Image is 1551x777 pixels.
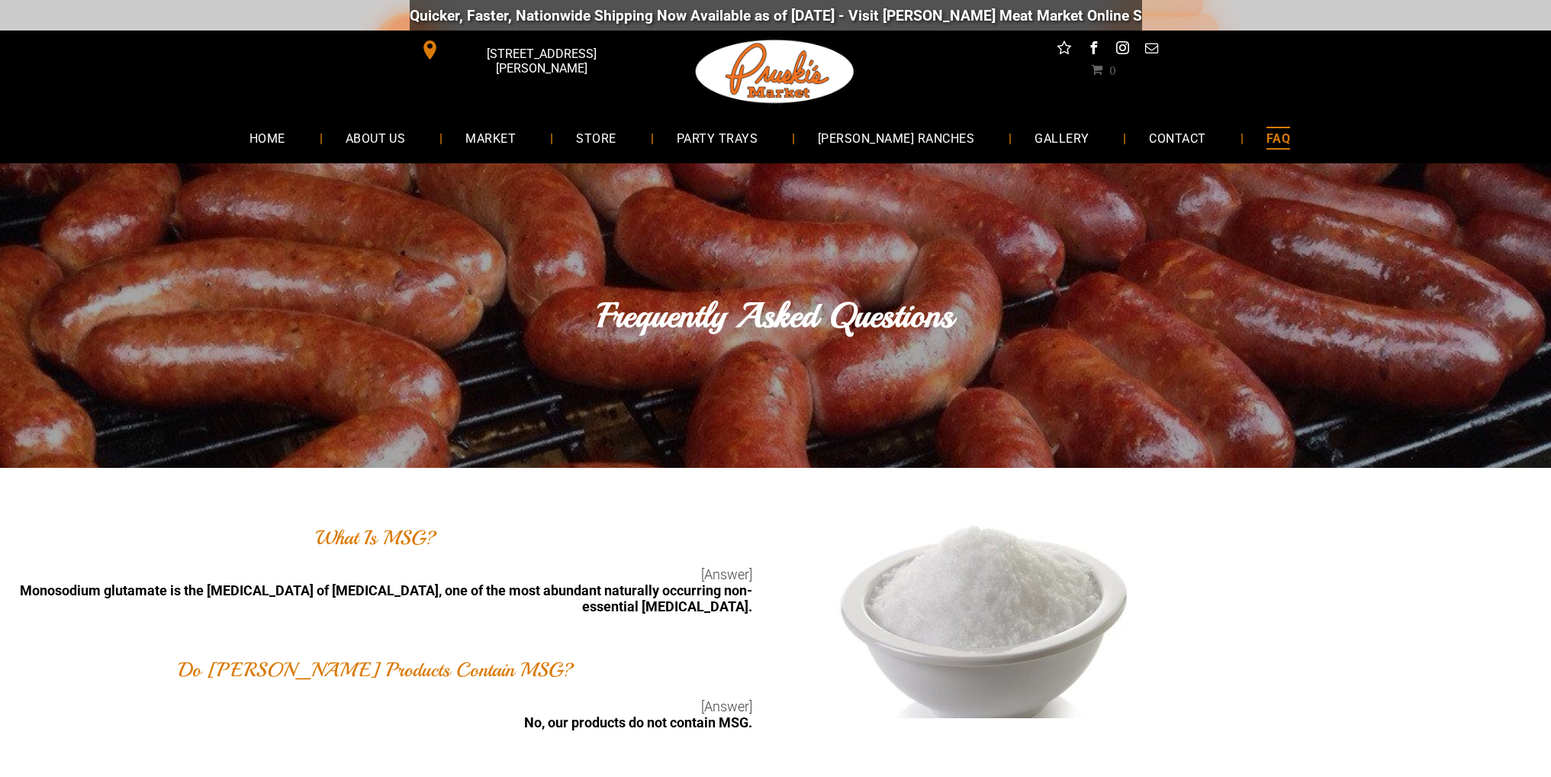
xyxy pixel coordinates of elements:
[316,525,436,550] font: What Is MSG?
[20,582,752,614] b: Monosodium glutamate is the [MEDICAL_DATA] of [MEDICAL_DATA], one of the most abundant naturally ...
[442,118,539,158] a: MARKET
[1112,38,1132,62] a: instagram
[597,294,954,337] font: Frequently Asked Questions
[1141,38,1161,62] a: email
[701,698,752,714] span: [Answer]
[799,517,1180,718] img: msg-1920w.jpg
[1109,63,1115,76] span: 0
[654,118,780,158] a: PARTY TRAYS
[179,657,574,682] font: Do [PERSON_NAME] Products Contain MSG?
[795,118,997,158] a: [PERSON_NAME] RANCHES
[1244,118,1313,158] a: FAQ
[442,39,639,83] span: [STREET_ADDRESS][PERSON_NAME]
[701,566,752,582] span: [Answer]
[323,118,429,158] a: ABOUT US
[410,38,643,62] a: [STREET_ADDRESS][PERSON_NAME]
[693,31,858,113] img: Pruski-s+Market+HQ+Logo2-1920w.png
[1083,38,1103,62] a: facebook
[553,118,639,158] a: STORE
[1054,38,1074,62] a: Social network
[1012,118,1112,158] a: GALLERY
[227,118,308,158] a: HOME
[1126,118,1228,158] a: CONTACT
